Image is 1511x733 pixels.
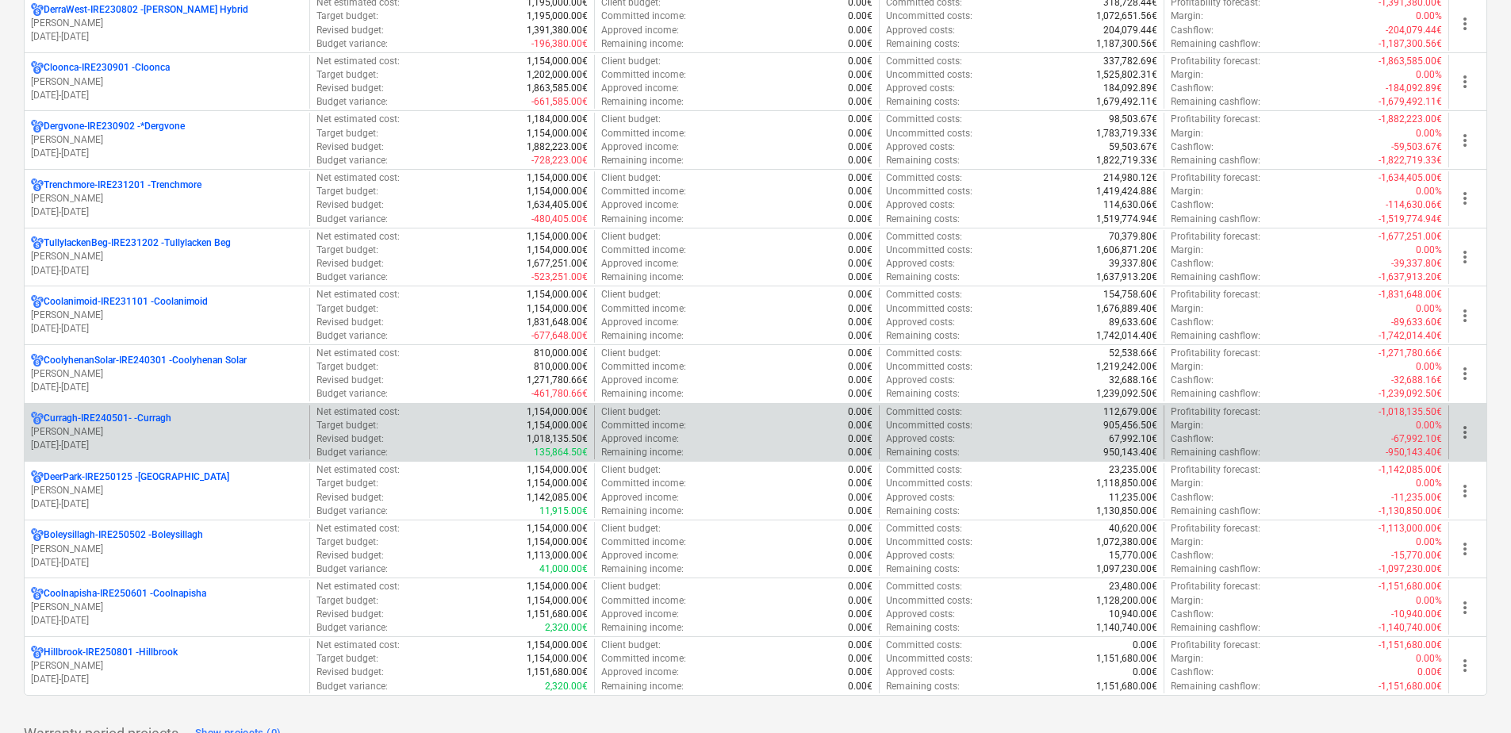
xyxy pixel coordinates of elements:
[1171,140,1214,154] p: Cashflow :
[601,288,661,301] p: Client budget :
[31,381,303,394] p: [DATE] - [DATE]
[1096,271,1157,284] p: 1,637,913.20€
[1379,154,1442,167] p: -1,822,719.33€
[316,24,384,37] p: Revised budget :
[31,120,44,133] div: Project has multi currencies enabled
[1386,24,1442,37] p: -204,079.44€
[601,24,679,37] p: Approved income :
[601,257,679,271] p: Approved income :
[601,405,661,419] p: Client budget :
[1391,140,1442,154] p: -59,503.67€
[527,68,588,82] p: 1,202,000.00€
[601,95,684,109] p: Remaining income :
[1171,230,1260,244] p: Profitability forecast :
[1096,244,1157,257] p: 1,606,871.20€
[44,470,229,484] p: DeerPark-IRE250125 - [GEOGRAPHIC_DATA]
[601,140,679,154] p: Approved income :
[316,257,384,271] p: Revised budget :
[886,127,972,140] p: Uncommitted costs :
[316,140,384,154] p: Revised budget :
[31,614,303,627] p: [DATE] - [DATE]
[886,113,962,126] p: Committed costs :
[31,646,44,659] div: Project has multi currencies enabled
[848,271,872,284] p: 0.00€
[316,185,378,198] p: Target budget :
[886,271,960,284] p: Remaining costs :
[1379,171,1442,185] p: -1,634,405.00€
[316,113,400,126] p: Net estimated cost :
[1455,482,1475,501] span: more_vert
[886,171,962,185] p: Committed costs :
[1391,374,1442,387] p: -32,688.16€
[1096,154,1157,167] p: 1,822,719.33€
[848,185,872,198] p: 0.00€
[1096,185,1157,198] p: 1,419,424.88€
[1171,198,1214,212] p: Cashflow :
[1379,95,1442,109] p: -1,679,492.11€
[886,387,960,401] p: Remaining costs :
[316,302,378,316] p: Target budget :
[1379,288,1442,301] p: -1,831,648.00€
[316,316,384,329] p: Revised budget :
[1171,316,1214,329] p: Cashflow :
[44,646,178,659] p: Hillbrook-IRE250801 - Hillbrook
[601,68,686,82] p: Committed income :
[601,302,686,316] p: Committed income :
[1103,24,1157,37] p: 204,079.44€
[31,412,303,452] div: Curragh-IRE240501- -Curragh[PERSON_NAME][DATE]-[DATE]
[527,55,588,68] p: 1,154,000.00€
[886,24,955,37] p: Approved costs :
[527,127,588,140] p: 1,154,000.00€
[1416,127,1442,140] p: 0.00%
[1096,213,1157,226] p: 1,519,774.94€
[1171,329,1260,343] p: Remaining cashflow :
[886,185,972,198] p: Uncommitted costs :
[1096,95,1157,109] p: 1,679,492.11€
[31,120,303,160] div: Dergvone-IRE230902 -*Dergvone[PERSON_NAME][DATE]-[DATE]
[886,374,955,387] p: Approved costs :
[1109,140,1157,154] p: 59,503.67€
[527,10,588,23] p: 1,195,000.00€
[31,659,303,673] p: [PERSON_NAME]
[1171,347,1260,360] p: Profitability forecast :
[316,127,378,140] p: Target budget :
[848,230,872,244] p: 0.00€
[1171,24,1214,37] p: Cashflow :
[601,230,661,244] p: Client budget :
[31,646,303,686] div: Hillbrook-IRE250801 -Hillbrook[PERSON_NAME][DATE]-[DATE]
[31,3,303,44] div: DerraWest-IRE230802 -[PERSON_NAME] Hybrid[PERSON_NAME][DATE]-[DATE]
[316,154,388,167] p: Budget variance :
[601,37,684,51] p: Remaining income :
[1171,257,1214,271] p: Cashflow :
[1109,316,1157,329] p: 89,633.60€
[44,528,203,542] p: Boleysillagh-IRE250502 - Boleysillagh
[601,329,684,343] p: Remaining income :
[1171,55,1260,68] p: Profitability forecast :
[1379,347,1442,360] p: -1,271,780.66€
[1096,37,1157,51] p: 1,187,300.56€
[1171,127,1203,140] p: Margin :
[1391,257,1442,271] p: -39,337.80€
[1416,302,1442,316] p: 0.00%
[31,61,44,75] div: Project has multi currencies enabled
[31,178,303,219] div: Trenchmore-IRE231201 -Trenchmore[PERSON_NAME][DATE]-[DATE]
[527,24,588,37] p: 1,391,380.00€
[601,244,686,257] p: Committed income :
[848,171,872,185] p: 0.00€
[31,147,303,160] p: [DATE] - [DATE]
[886,198,955,212] p: Approved costs :
[316,37,388,51] p: Budget variance :
[1455,423,1475,442] span: more_vert
[531,213,588,226] p: -480,405.00€
[31,133,303,147] p: [PERSON_NAME]
[31,673,303,686] p: [DATE] - [DATE]
[848,198,872,212] p: 0.00€
[31,75,303,89] p: [PERSON_NAME]
[31,178,44,192] div: Project has multi currencies enabled
[886,95,960,109] p: Remaining costs :
[1455,189,1475,208] span: more_vert
[1171,387,1260,401] p: Remaining cashflow :
[1103,198,1157,212] p: 114,630.06€
[848,127,872,140] p: 0.00€
[1455,598,1475,617] span: more_vert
